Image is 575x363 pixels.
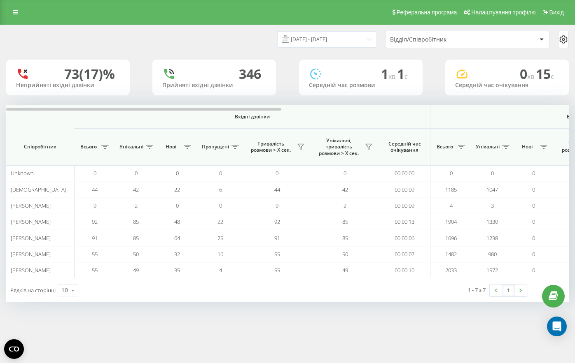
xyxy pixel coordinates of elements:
[96,113,409,120] span: Вхідні дзвінки
[502,284,514,296] a: 1
[445,218,457,225] span: 1904
[219,169,222,177] span: 0
[532,169,535,177] span: 0
[388,72,397,81] span: хв
[488,250,497,258] span: 980
[239,66,261,82] div: 346
[11,186,66,193] span: [DEMOGRAPHIC_DATA]
[404,72,408,81] span: c
[64,66,115,82] div: 73 (17)%
[174,250,180,258] span: 32
[92,186,98,193] span: 44
[274,186,280,193] span: 44
[13,143,67,150] span: Співробітник
[445,186,457,193] span: 1185
[217,218,223,225] span: 22
[92,234,98,242] span: 91
[471,9,535,16] span: Налаштування профілю
[342,218,348,225] span: 85
[93,169,96,177] span: 0
[274,234,280,242] span: 91
[78,143,99,150] span: Всього
[276,202,278,209] span: 9
[379,262,430,278] td: 00:00:10
[133,266,139,274] span: 49
[4,339,24,359] button: Open CMP widget
[397,65,408,83] span: 1
[11,169,34,177] span: Unknown
[527,72,536,81] span: хв
[202,143,229,150] span: Пропущені
[379,181,430,197] td: 00:00:09
[61,286,68,294] div: 10
[274,266,280,274] span: 55
[385,141,424,153] span: Середній час очікування
[92,250,98,258] span: 55
[16,82,120,89] div: Неприйняті вхідні дзвінки
[174,218,180,225] span: 48
[276,169,278,177] span: 0
[133,186,139,193] span: 42
[309,82,413,89] div: Середній час розмови
[517,143,538,150] span: Нові
[468,286,486,294] div: 1 - 7 з 7
[342,250,348,258] span: 50
[135,202,138,209] span: 2
[379,165,430,181] td: 00:00:00
[445,266,457,274] span: 2033
[532,186,535,193] span: 0
[381,65,397,83] span: 1
[551,72,554,81] span: c
[342,186,348,193] span: 42
[133,250,139,258] span: 50
[11,218,51,225] span: [PERSON_NAME]
[162,82,266,89] div: Прийняті вхідні дзвінки
[435,143,455,150] span: Всього
[274,218,280,225] span: 92
[219,186,222,193] span: 6
[11,202,51,209] span: [PERSON_NAME]
[92,218,98,225] span: 92
[219,266,222,274] span: 4
[379,246,430,262] td: 00:00:07
[547,317,567,336] div: Open Intercom Messenger
[176,202,179,209] span: 0
[174,186,180,193] span: 22
[486,234,498,242] span: 1238
[133,234,139,242] span: 85
[217,250,223,258] span: 16
[219,202,222,209] span: 0
[379,230,430,246] td: 00:00:06
[342,266,348,274] span: 49
[135,169,138,177] span: 0
[11,250,51,258] span: [PERSON_NAME]
[315,137,362,157] span: Унікальні, тривалість розмови > Х сек.
[11,234,51,242] span: [PERSON_NAME]
[274,250,280,258] span: 55
[532,234,535,242] span: 0
[379,214,430,230] td: 00:00:13
[549,9,564,16] span: Вихід
[174,234,180,242] span: 64
[445,234,457,242] span: 1696
[486,266,498,274] span: 1572
[119,143,143,150] span: Унікальні
[174,266,180,274] span: 35
[397,9,457,16] span: Реферальна програма
[532,250,535,258] span: 0
[532,202,535,209] span: 0
[476,143,500,150] span: Унікальні
[450,202,453,209] span: 4
[450,169,453,177] span: 0
[10,287,56,294] span: Рядків на сторінці
[344,169,346,177] span: 0
[455,82,559,89] div: Середній час очікування
[247,141,295,153] span: Тривалість розмови > Х сек.
[93,202,96,209] span: 9
[445,250,457,258] span: 1482
[11,266,51,274] span: [PERSON_NAME]
[217,234,223,242] span: 25
[379,198,430,214] td: 00:00:09
[532,266,535,274] span: 0
[486,218,498,225] span: 1330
